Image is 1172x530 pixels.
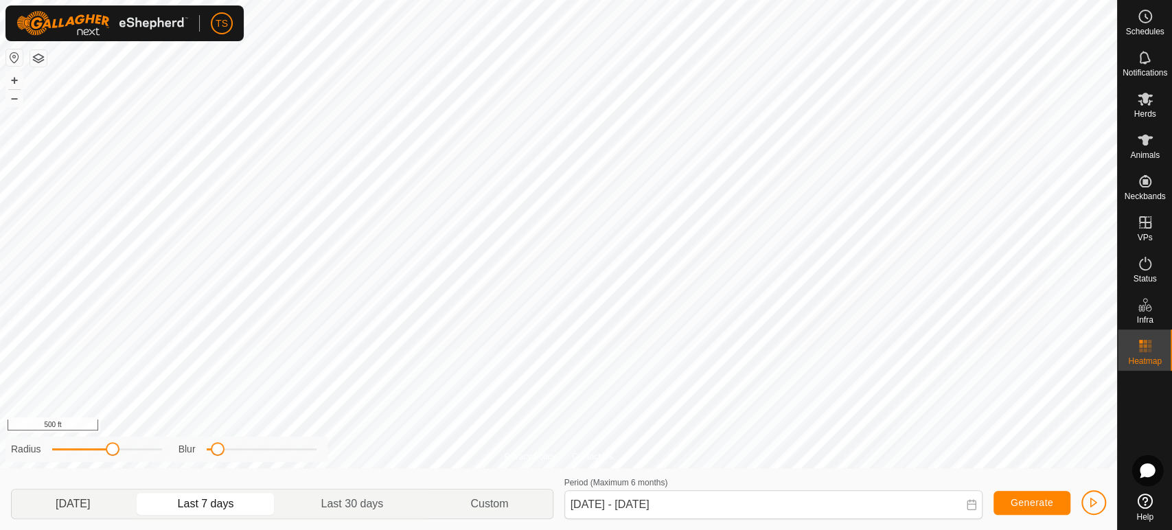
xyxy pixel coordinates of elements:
a: Contact Us [572,450,612,463]
label: Blur [179,442,196,457]
span: Animals [1130,151,1160,159]
span: Infra [1136,316,1153,324]
img: Gallagher Logo [16,11,188,36]
span: Generate [1011,497,1053,508]
span: [DATE] [56,496,90,512]
span: Schedules [1125,27,1164,36]
span: Notifications [1123,69,1167,77]
span: VPs [1137,233,1152,242]
span: Status [1133,275,1156,283]
button: Map Layers [30,50,47,67]
span: Help [1136,513,1153,521]
a: Privacy Policy [504,450,555,463]
span: Heatmap [1128,357,1162,365]
span: Herds [1134,110,1156,118]
span: Custom [470,496,508,512]
span: Last 30 days [321,496,383,512]
span: Neckbands [1124,192,1165,200]
span: TS [216,16,228,31]
label: Radius [11,442,41,457]
span: Last 7 days [178,496,234,512]
label: Period (Maximum 6 months) [564,478,668,487]
button: – [6,90,23,106]
button: + [6,72,23,89]
button: Reset Map [6,49,23,66]
button: Generate [993,491,1070,515]
a: Help [1118,488,1172,527]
